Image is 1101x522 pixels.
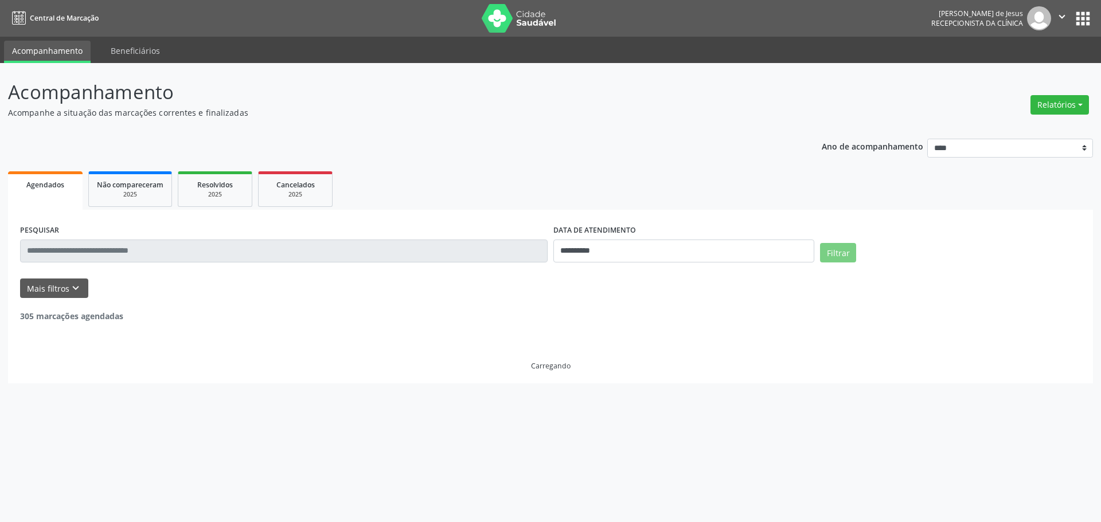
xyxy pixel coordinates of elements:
label: PESQUISAR [20,222,59,240]
span: Central de Marcação [30,13,99,23]
i: keyboard_arrow_down [69,282,82,295]
p: Ano de acompanhamento [822,139,923,153]
button: Filtrar [820,243,856,262]
label: DATA DE ATENDIMENTO [553,222,636,240]
img: img [1027,6,1051,30]
span: Resolvidos [197,180,233,190]
p: Acompanhe a situação das marcações correntes e finalizadas [8,107,767,119]
a: Acompanhamento [4,41,91,63]
a: Central de Marcação [8,9,99,28]
span: Não compareceram [97,180,163,190]
span: Cancelados [276,180,315,190]
div: [PERSON_NAME] de Jesus [931,9,1023,18]
strong: 305 marcações agendadas [20,311,123,321]
a: Beneficiários [103,41,168,61]
span: Agendados [26,180,64,190]
button: apps [1073,9,1093,29]
div: Carregando [531,361,571,371]
div: 2025 [186,190,244,199]
div: 2025 [97,190,163,199]
button:  [1051,6,1073,30]
span: Recepcionista da clínica [931,18,1023,28]
button: Relatórios [1030,95,1089,115]
i:  [1056,10,1068,23]
button: Mais filtroskeyboard_arrow_down [20,278,88,299]
p: Acompanhamento [8,78,767,107]
div: 2025 [267,190,324,199]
